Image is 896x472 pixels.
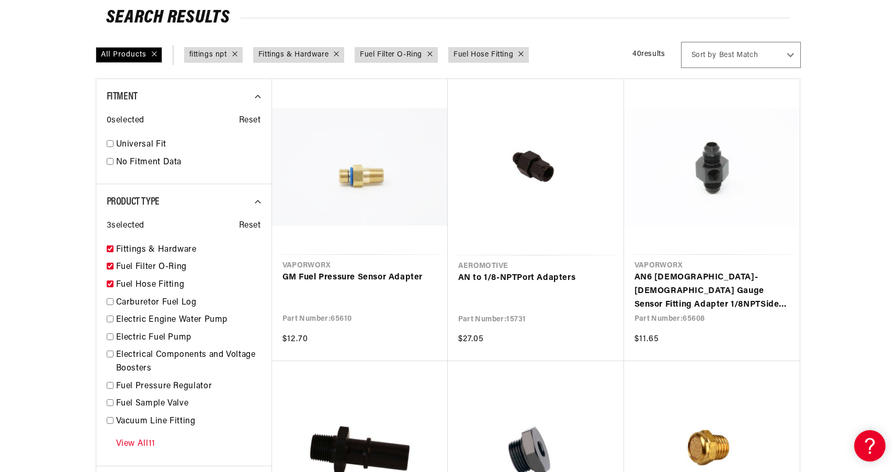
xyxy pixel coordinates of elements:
a: Universal Fit [116,138,261,152]
a: GM Fuel Pressure Sensor Adapter [282,271,437,285]
a: Fuel Filter O-Ring [360,49,422,61]
a: View All 11 [116,437,155,451]
h2: Search Results [106,10,790,27]
div: All Products [96,47,162,63]
a: Fittings & Hardware [258,49,328,61]
a: fittings npt [189,49,227,61]
a: Fittings & Hardware [116,243,261,257]
span: Sort by [691,50,717,61]
span: 3 selected [107,219,144,233]
span: Reset [239,219,261,233]
select: Sort by [681,42,801,68]
span: 40 results [632,50,665,58]
a: Fuel Pressure Regulator [116,380,261,394]
a: Electric Fuel Pump [116,331,261,345]
a: AN to 1/8-NPTPort Adapters [458,272,614,285]
a: No Fitment Data [116,156,261,170]
span: Reset [239,114,261,128]
span: Product Type [107,197,160,207]
span: 0 selected [107,114,144,128]
a: Carburetor Fuel Log [116,296,261,310]
a: Electrical Components and Voltage Boosters [116,349,261,375]
a: Electric Engine Water Pump [116,313,261,327]
a: Fuel Hose Fitting [116,278,261,292]
a: AN6 [DEMOGRAPHIC_DATA]-[DEMOGRAPHIC_DATA] Gauge Sensor Fitting Adapter 1/8NPTSide Port [634,271,789,311]
a: Fuel Filter O-Ring [116,261,261,274]
span: Fitment [107,92,138,102]
a: Fuel Sample Valve [116,397,261,411]
a: Vacuum Line Fitting [116,415,261,429]
a: Fuel Hose Fitting [453,49,513,61]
